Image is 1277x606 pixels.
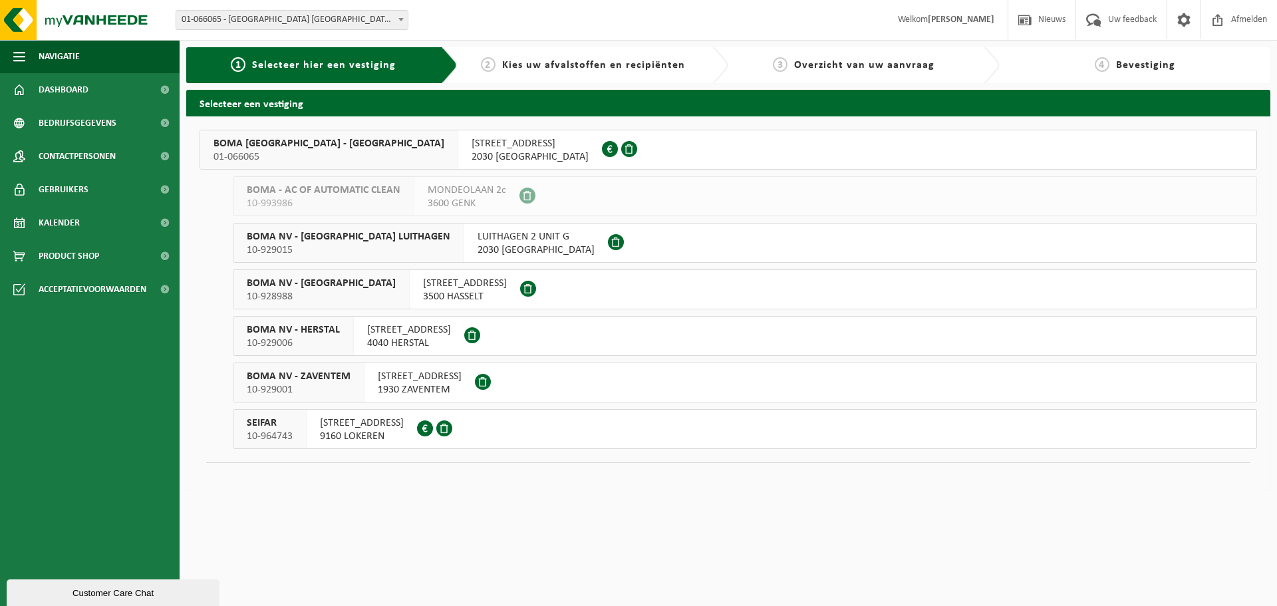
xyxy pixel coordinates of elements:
span: 10-929001 [247,383,351,396]
span: BOMA - AC OF AUTOMATIC CLEAN [247,184,400,197]
span: Acceptatievoorwaarden [39,273,146,306]
span: 4040 HERSTAL [367,337,451,350]
span: BOMA NV - HERSTAL [247,323,340,337]
strong: [PERSON_NAME] [928,15,994,25]
button: SEIFAR 10-964743 [STREET_ADDRESS]9160 LOKEREN [233,409,1257,449]
span: 10-929015 [247,243,450,257]
button: BOMA NV - [GEOGRAPHIC_DATA] 10-928988 [STREET_ADDRESS]3500 HASSELT [233,269,1257,309]
span: 1930 ZAVENTEM [378,383,462,396]
span: 10-929006 [247,337,340,350]
span: [STREET_ADDRESS] [378,370,462,383]
span: 1 [231,57,245,72]
span: 01-066065 [213,150,444,164]
button: BOMA [GEOGRAPHIC_DATA] - [GEOGRAPHIC_DATA] 01-066065 [STREET_ADDRESS]2030 [GEOGRAPHIC_DATA] [200,130,1257,170]
span: Overzicht van uw aanvraag [794,60,934,71]
span: [STREET_ADDRESS] [367,323,451,337]
span: 4 [1095,57,1109,72]
span: [STREET_ADDRESS] [320,416,404,430]
span: SEIFAR [247,416,293,430]
span: 3500 HASSELT [423,290,507,303]
h2: Selecteer een vestiging [186,90,1270,116]
span: MONDEOLAAN 2c [428,184,506,197]
span: 3 [773,57,787,72]
span: 2 [481,57,496,72]
span: 2030 [GEOGRAPHIC_DATA] [472,150,589,164]
span: BOMA [GEOGRAPHIC_DATA] - [GEOGRAPHIC_DATA] [213,137,444,150]
span: 3600 GENK [428,197,506,210]
button: BOMA NV - ZAVENTEM 10-929001 [STREET_ADDRESS]1930 ZAVENTEM [233,363,1257,402]
button: BOMA NV - [GEOGRAPHIC_DATA] LUITHAGEN 10-929015 LUITHAGEN 2 UNIT G2030 [GEOGRAPHIC_DATA] [233,223,1257,263]
span: 01-066065 - BOMA NV - ANTWERPEN NOORDERLAAN - ANTWERPEN [176,11,408,29]
span: BOMA NV - ZAVENTEM [247,370,351,383]
span: Product Shop [39,239,99,273]
span: 10-993986 [247,197,400,210]
iframe: chat widget [7,577,222,606]
span: 01-066065 - BOMA NV - ANTWERPEN NOORDERLAAN - ANTWERPEN [176,10,408,30]
span: 10-964743 [247,430,293,443]
span: Gebruikers [39,173,88,206]
span: Bevestiging [1116,60,1175,71]
span: Bedrijfsgegevens [39,106,116,140]
span: Contactpersonen [39,140,116,173]
span: 9160 LOKEREN [320,430,404,443]
span: Kies uw afvalstoffen en recipiënten [502,60,685,71]
span: [STREET_ADDRESS] [472,137,589,150]
button: BOMA NV - HERSTAL 10-929006 [STREET_ADDRESS]4040 HERSTAL [233,316,1257,356]
span: Selecteer hier een vestiging [252,60,396,71]
span: BOMA NV - [GEOGRAPHIC_DATA] [247,277,396,290]
span: Kalender [39,206,80,239]
span: Navigatie [39,40,80,73]
span: 2030 [GEOGRAPHIC_DATA] [478,243,595,257]
span: BOMA NV - [GEOGRAPHIC_DATA] LUITHAGEN [247,230,450,243]
span: [STREET_ADDRESS] [423,277,507,290]
span: LUITHAGEN 2 UNIT G [478,230,595,243]
span: 10-928988 [247,290,396,303]
span: Dashboard [39,73,88,106]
